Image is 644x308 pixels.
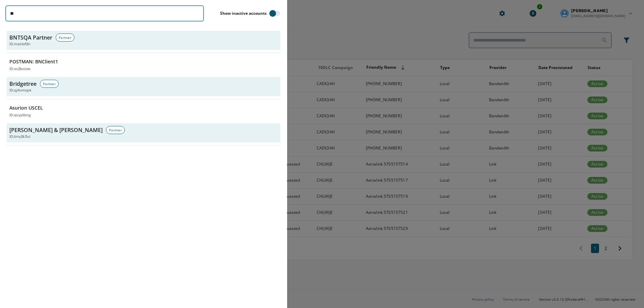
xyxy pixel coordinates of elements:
h3: [PERSON_NAME] & [PERSON_NAME] [9,126,103,134]
button: Asurion USCELID:qcyjdbng [7,102,96,121]
p: POSTMAN: BNClient1 [9,58,58,65]
h3: Bridgetree [9,80,37,88]
div: Partner [40,80,59,88]
span: ID: mastof2n [9,42,31,47]
button: BNTSQA PartnerPartnerID:mastof2n [7,31,280,50]
label: Show inactive accounts [220,11,267,16]
span: ID: qj4vmopk [9,88,32,94]
p: Asurion USCEL [9,105,43,111]
button: POSTMAN: BNClient1ID:xs2bciow [7,56,96,75]
p: ID: qcyjdbng [9,113,31,118]
span: ID: bny2k3ui [9,134,31,140]
p: ID: xs2bciow [9,66,31,72]
button: BridgetreePartnerID:qj4vmopk [7,77,280,96]
div: Partner [56,34,74,42]
div: Partner [106,126,125,134]
button: [PERSON_NAME] & [PERSON_NAME]PartnerID:bny2k3ui [7,123,280,142]
h3: BNTSQA Partner [9,34,52,42]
